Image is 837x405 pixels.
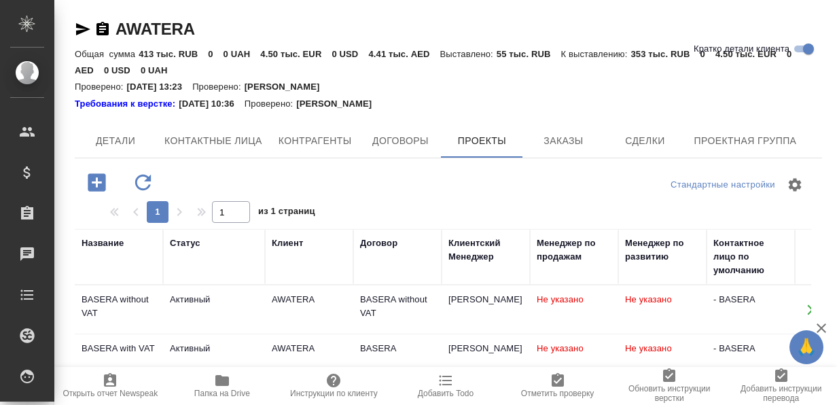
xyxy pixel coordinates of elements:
button: Скопировать ссылку для ЯМессенджера [75,21,91,37]
p: Проверено: [75,82,127,92]
span: Добавить Todo [418,389,474,398]
span: Сделки [612,133,677,149]
p: К выставлению: [561,49,631,59]
div: Активный [170,342,258,355]
span: Не указано [625,343,672,353]
div: [PERSON_NAME] [448,342,523,355]
button: Папка на Drive [166,367,279,405]
button: Скопировать ссылку [94,21,111,37]
p: Выставлено: [440,49,497,59]
div: BASERA without VAT [360,293,435,320]
p: Проверено: [245,97,297,111]
button: Открыть [796,296,824,323]
button: Добавить проект [78,169,115,196]
button: Отметить проверку [501,367,613,405]
p: 413 тыс. RUB [139,49,208,59]
span: Обновить инструкции верстки [622,384,717,403]
p: [DATE] 10:36 [179,97,245,111]
p: 4.50 тыс. EUR [260,49,332,59]
div: - BASERA [713,293,788,306]
p: Общая сумма [75,49,139,59]
span: Открыть отчет Newspeak [63,389,158,398]
div: Контактное лицо по умолчанию [713,236,788,277]
div: BASERA with VAT [82,342,156,355]
span: Контактные лица [164,133,262,149]
button: Добавить инструкции перевода [725,367,837,405]
div: BASERA [360,342,435,355]
div: Менеджер по развитию [625,236,700,264]
button: 🙏 [789,330,823,364]
a: Требования к верстке: [75,97,179,111]
button: Добавить Todo [390,367,502,405]
span: Контрагенты [279,133,352,149]
div: Менеджер по продажам [537,236,611,264]
span: Настроить таблицу [779,169,811,201]
div: Статус [170,236,200,250]
p: 353 тыс. RUB [630,49,700,59]
a: AWATERA [115,20,195,38]
p: Проверено: [192,82,245,92]
p: 0 [208,49,223,59]
div: - BASERA [713,342,788,355]
div: Название [82,236,124,250]
p: 0 UAH [224,49,261,59]
span: 🙏 [795,333,818,362]
span: Инструкции по клиенту [290,389,378,398]
div: split button [667,175,779,196]
span: из 1 страниц [258,203,315,223]
p: 0 USD [332,49,368,59]
button: Обновить инструкции верстки [613,367,726,405]
span: Заказы [531,133,596,149]
div: Договор [360,236,397,250]
button: Инструкции по клиенту [278,367,390,405]
div: Нажми, чтобы открыть папку с инструкцией [75,97,179,111]
div: Клиентский Менеджер [448,236,523,264]
span: Проектная группа [694,133,796,149]
div: Активный [170,293,258,306]
p: [PERSON_NAME] [245,82,330,92]
div: BASERA without VAT [82,293,156,320]
button: Обновить данные [124,169,162,196]
span: Добавить инструкции перевода [733,384,829,403]
span: Не указано [537,343,584,353]
span: Не указано [625,294,672,304]
p: [DATE] 13:23 [127,82,193,92]
div: AWATERA [272,293,346,306]
div: [PERSON_NAME] [448,293,523,306]
div: Клиент [272,236,303,250]
span: Отметить проверку [521,389,594,398]
p: [PERSON_NAME] [296,97,382,111]
span: Детали [83,133,148,149]
span: Не указано [537,294,584,304]
p: 0 UAH [141,65,178,75]
span: Договоры [368,133,433,149]
div: AWATERA [272,342,346,355]
p: 0 USD [104,65,141,75]
button: Открыть отчет Newspeak [54,367,166,405]
p: 4.41 тыс. AED [368,49,440,59]
span: Проекты [449,133,514,149]
span: Папка на Drive [194,389,250,398]
p: 55 тыс. RUB [497,49,561,59]
span: Кратко детали клиента [694,42,789,56]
